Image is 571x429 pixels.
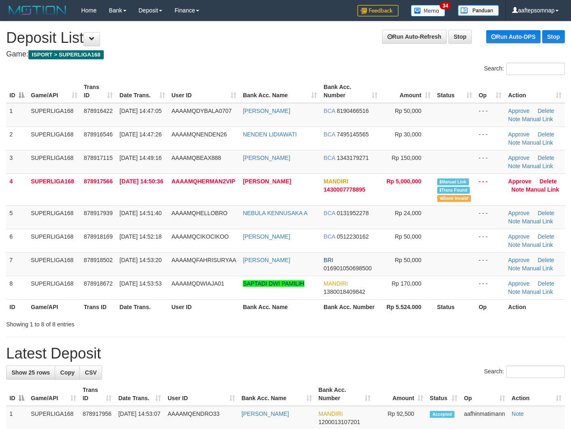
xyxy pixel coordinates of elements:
[538,108,554,114] a: Delete
[475,252,505,276] td: - - -
[119,257,161,263] span: [DATE] 14:53:20
[437,178,469,185] span: Manually Linked
[240,80,320,103] th: Bank Acc. Name: activate to sort column ascending
[437,187,470,194] span: Similar transaction found
[508,218,520,225] a: Note
[395,257,422,263] span: Rp 50,000
[506,63,565,75] input: Search:
[381,80,434,103] th: Amount: activate to sort column ascending
[538,131,554,138] a: Delete
[324,288,365,295] span: Copy 1380018409842 to clipboard
[475,150,505,173] td: - - -
[84,178,113,185] span: 878917566
[508,155,529,161] a: Approve
[28,150,81,173] td: SUPERLIGA168
[60,369,75,376] span: Copy
[475,173,505,205] td: - - -
[172,280,224,287] span: AAAAMQDWIAJA01
[505,299,565,314] th: Action
[522,163,553,169] a: Manual Link
[119,108,161,114] span: [DATE] 14:47:05
[522,116,553,122] a: Manual Link
[243,233,290,240] a: [PERSON_NAME]
[84,131,113,138] span: 878916546
[172,257,236,263] span: AAAAMQFAHRISURYAA
[475,205,505,229] td: - - -
[508,382,565,406] th: Action: activate to sort column ascending
[28,229,81,252] td: SUPERLIGA168
[508,265,520,272] a: Note
[448,30,472,44] a: Stop
[430,411,454,418] span: Accepted
[81,299,117,314] th: Trans ID
[395,233,422,240] span: Rp 50,000
[242,410,289,417] a: [PERSON_NAME]
[168,299,240,314] th: User ID
[506,366,565,378] input: Search:
[508,280,529,287] a: Approve
[6,317,232,328] div: Showing 1 to 8 of 8 entries
[243,108,290,114] a: [PERSON_NAME]
[119,233,161,240] span: [DATE] 14:52:18
[238,382,315,406] th: Bank Acc. Name: activate to sort column ascending
[324,265,372,272] span: Copy 016901050698500 to clipboard
[28,299,81,314] th: Game/API
[28,382,79,406] th: Game/API: activate to sort column ascending
[12,369,50,376] span: Show 25 rows
[6,150,28,173] td: 3
[434,299,475,314] th: Status
[28,80,81,103] th: Game/API: activate to sort column ascending
[6,382,28,406] th: ID: activate to sort column descending
[475,276,505,299] td: - - -
[427,382,461,406] th: Status: activate to sort column ascending
[382,30,447,44] a: Run Auto-Refresh
[522,139,553,146] a: Manual Link
[84,257,113,263] span: 878918502
[324,233,335,240] span: BCA
[168,80,240,103] th: User ID: activate to sort column ascending
[542,30,565,43] a: Stop
[55,366,80,380] a: Copy
[538,233,554,240] a: Delete
[337,108,369,114] span: Copy 8190466516 to clipboard
[6,103,28,127] td: 1
[6,299,28,314] th: ID
[319,410,343,417] span: MANDIRI
[458,5,499,16] img: panduan.png
[84,280,113,287] span: 878918672
[475,80,505,103] th: Op: activate to sort column ascending
[324,131,335,138] span: BCA
[172,233,229,240] span: AAAAMQCIKOCIKOO
[508,178,531,185] a: Approve
[461,382,508,406] th: Op: activate to sort column ascending
[538,210,554,216] a: Delete
[434,80,475,103] th: Status: activate to sort column ascending
[337,210,369,216] span: Copy 0131952278 to clipboard
[28,252,81,276] td: SUPERLIGA168
[84,210,113,216] span: 878917939
[243,257,290,263] a: [PERSON_NAME]
[6,80,28,103] th: ID: activate to sort column descending
[172,131,227,138] span: AAAAMQNENDEN26
[6,276,28,299] td: 8
[172,108,232,114] span: AAAAMQDYBALA0707
[320,80,381,103] th: Bank Acc. Number: activate to sort column ascending
[28,205,81,229] td: SUPERLIGA168
[79,366,102,380] a: CSV
[6,205,28,229] td: 5
[381,299,434,314] th: Rp 5.524.000
[243,178,291,185] a: [PERSON_NAME]
[475,299,505,314] th: Op
[395,108,422,114] span: Rp 50,000
[324,210,335,216] span: BCA
[484,366,565,378] label: Search:
[475,229,505,252] td: - - -
[320,299,381,314] th: Bank Acc. Number
[6,50,565,59] h4: Game:
[243,280,304,287] a: SAPTADI DWI PAMILIH
[119,178,163,185] span: [DATE] 14:50:36
[337,155,369,161] span: Copy 1343179271 to clipboard
[324,108,335,114] span: BCA
[79,382,115,406] th: Trans ID: activate to sort column ascending
[28,127,81,150] td: SUPERLIGA168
